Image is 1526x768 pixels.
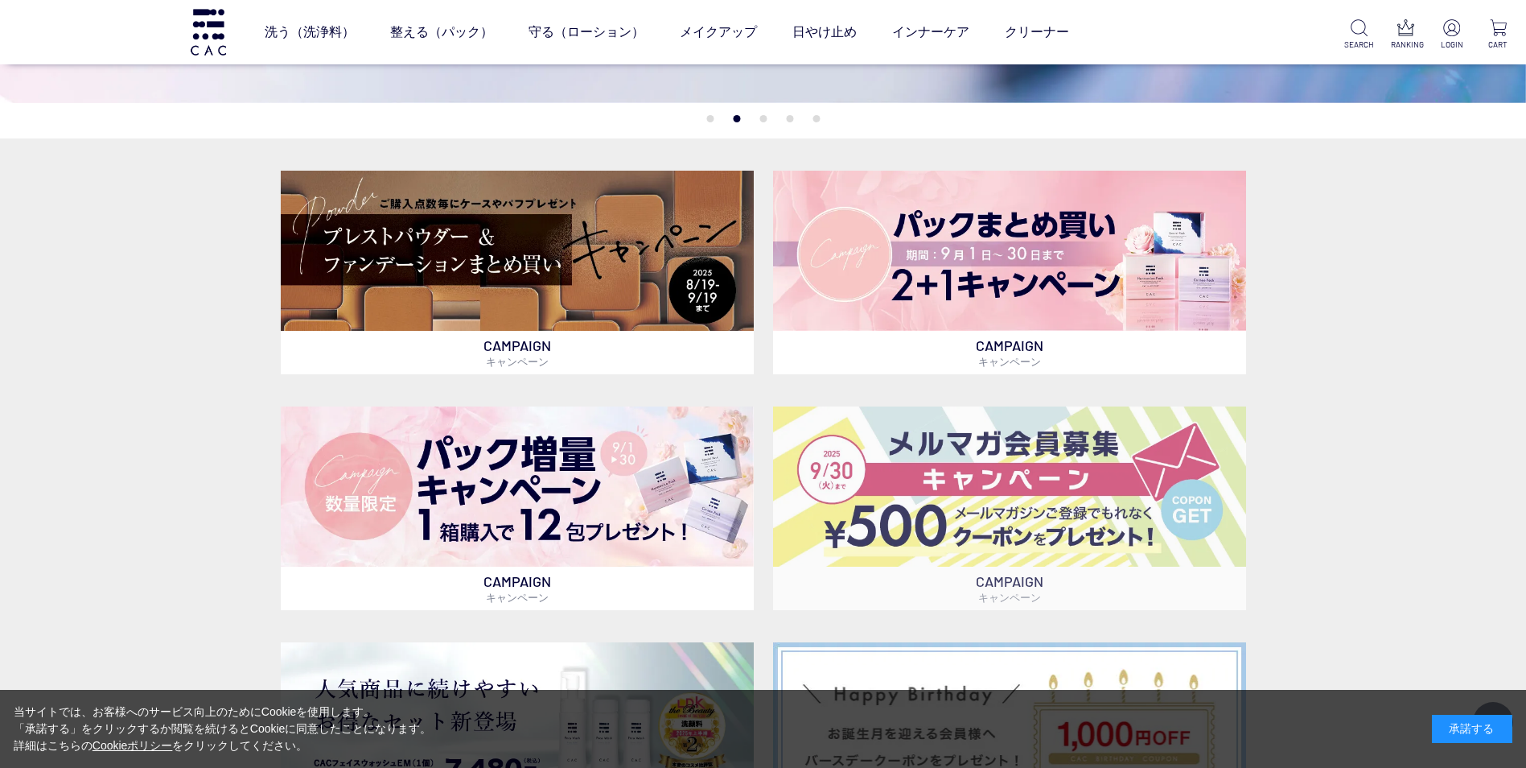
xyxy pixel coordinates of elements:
[529,10,644,55] a: 守る（ローション）
[1437,19,1466,51] a: LOGIN
[1437,39,1466,51] p: LOGIN
[281,567,754,610] p: CAMPAIGN
[1483,39,1513,51] p: CART
[265,10,355,55] a: 洗う（洗浄料）
[93,739,173,752] a: Cookieポリシー
[892,10,969,55] a: インナーケア
[773,171,1246,374] a: パックキャンペーン2+1 パックキャンペーン2+1 CAMPAIGNキャンペーン
[812,115,820,122] button: 5 of 5
[773,407,1246,610] a: メルマガ会員募集 メルマガ会員募集 CAMPAIGNキャンペーン
[1344,19,1374,51] a: SEARCH
[773,331,1246,374] p: CAMPAIGN
[1344,39,1374,51] p: SEARCH
[1391,19,1421,51] a: RANKING
[486,355,549,368] span: キャンペーン
[14,704,432,754] div: 当サイトでは、お客様へのサービス向上のためにCookieを使用します。 「承諾する」をクリックするか閲覧を続けるとCookieに同意したことになります。 詳細はこちらの をクリックしてください。
[1432,715,1512,743] div: 承諾する
[978,591,1041,604] span: キャンペーン
[733,115,740,122] button: 2 of 5
[786,115,793,122] button: 4 of 5
[773,567,1246,610] p: CAMPAIGN
[978,355,1041,368] span: キャンペーン
[680,10,757,55] a: メイクアップ
[1391,39,1421,51] p: RANKING
[486,591,549,604] span: キャンペーン
[773,171,1246,331] img: パックキャンペーン2+1
[188,9,228,55] img: logo
[759,115,767,122] button: 3 of 5
[773,407,1246,567] img: メルマガ会員募集
[281,171,754,331] img: ベースメイクキャンペーン
[706,115,714,122] button: 1 of 5
[281,407,754,567] img: パック増量キャンペーン
[390,10,493,55] a: 整える（パック）
[281,407,754,610] a: パック増量キャンペーン パック増量キャンペーン CAMPAIGNキャンペーン
[792,10,857,55] a: 日やけ止め
[281,331,754,374] p: CAMPAIGN
[1483,19,1513,51] a: CART
[1005,10,1069,55] a: クリーナー
[281,171,754,374] a: ベースメイクキャンペーン ベースメイクキャンペーン CAMPAIGNキャンペーン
